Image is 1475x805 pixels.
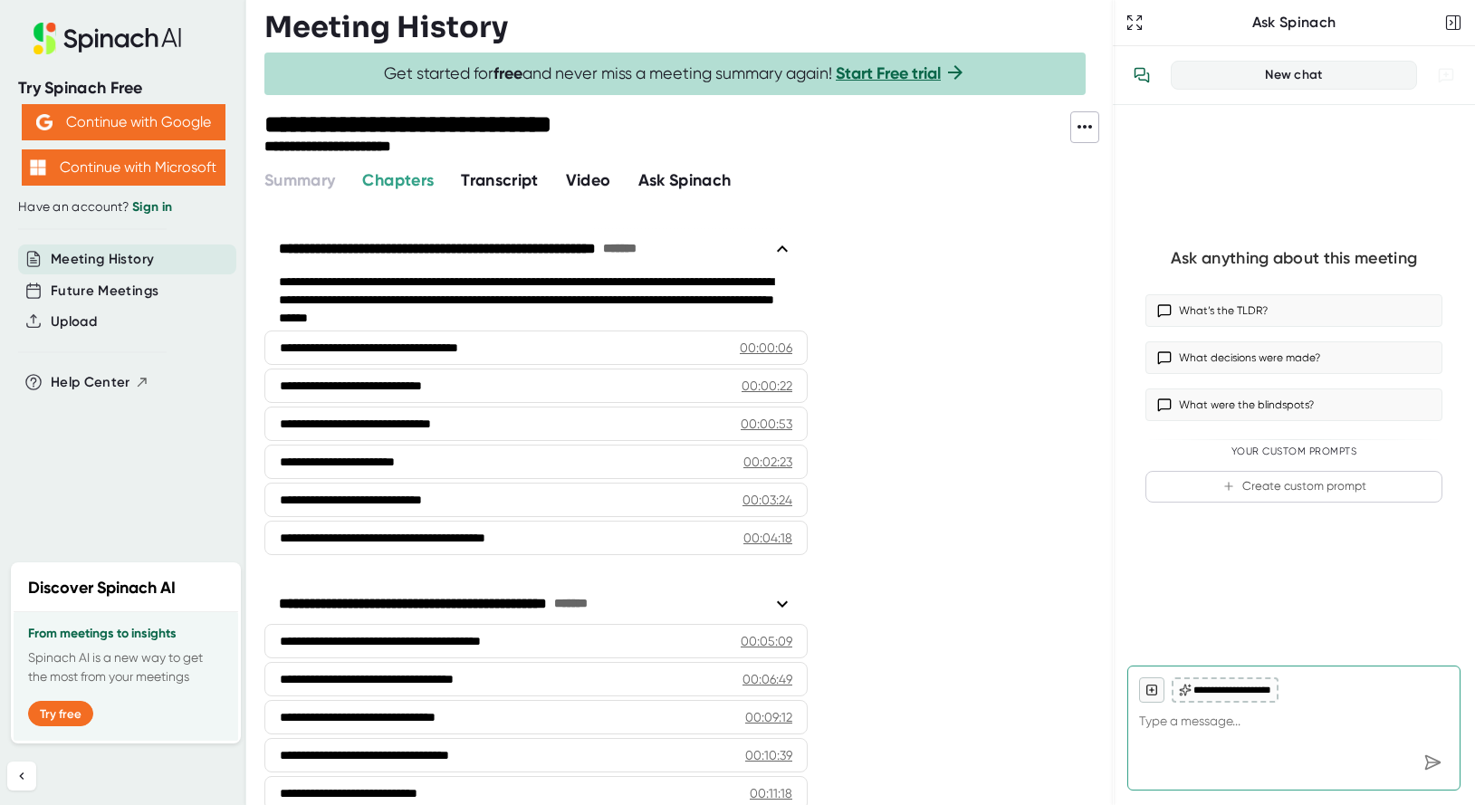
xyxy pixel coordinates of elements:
h3: Meeting History [264,10,508,44]
button: Summary [264,168,335,193]
a: Sign in [132,199,172,215]
button: Collapse sidebar [7,762,36,791]
div: 00:03:24 [742,491,792,509]
span: Get started for and never miss a meeting summary again! [384,63,966,84]
button: What were the blindspots? [1145,388,1442,421]
b: free [493,63,522,83]
div: Try Spinach Free [18,78,228,99]
button: Ask Spinach [638,168,732,193]
button: Create custom prompt [1145,471,1442,503]
div: Your Custom Prompts [1145,446,1442,458]
button: Video [566,168,611,193]
div: Ask Spinach [1147,14,1441,32]
span: Help Center [51,372,130,393]
div: 00:11:18 [750,784,792,802]
button: What’s the TLDR? [1145,294,1442,327]
div: Have an account? [18,199,228,216]
div: 00:04:18 [743,529,792,547]
h2: Discover Spinach AI [28,576,176,600]
div: 00:00:06 [740,339,792,357]
span: Video [566,170,611,190]
button: Future Meetings [51,281,158,302]
div: 00:05:09 [741,632,792,650]
button: Chapters [362,168,434,193]
button: Expand to Ask Spinach page [1122,10,1147,35]
a: Start Free trial [836,63,941,83]
div: 00:00:53 [741,415,792,433]
div: 00:00:22 [742,377,792,395]
button: Meeting History [51,249,154,270]
img: Aehbyd4JwY73AAAAAElFTkSuQmCC [36,114,53,130]
span: Transcript [461,170,539,190]
p: Spinach AI is a new way to get the most from your meetings [28,648,224,686]
button: What decisions were made? [1145,341,1442,374]
span: Summary [264,170,335,190]
button: Help Center [51,372,149,393]
button: Transcript [461,168,539,193]
button: Continue with Microsoft [22,149,225,186]
button: Close conversation sidebar [1441,10,1466,35]
div: Ask anything about this meeting [1171,248,1417,269]
button: Continue with Google [22,104,225,140]
div: 00:09:12 [745,708,792,726]
span: Chapters [362,170,434,190]
div: New chat [1183,67,1405,83]
button: Try free [28,701,93,726]
div: 00:02:23 [743,453,792,471]
span: Ask Spinach [638,170,732,190]
h3: From meetings to insights [28,627,224,641]
div: 00:06:49 [742,670,792,688]
div: 00:10:39 [745,746,792,764]
button: Upload [51,311,97,332]
button: View conversation history [1124,57,1160,93]
div: Send message [1416,746,1449,779]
